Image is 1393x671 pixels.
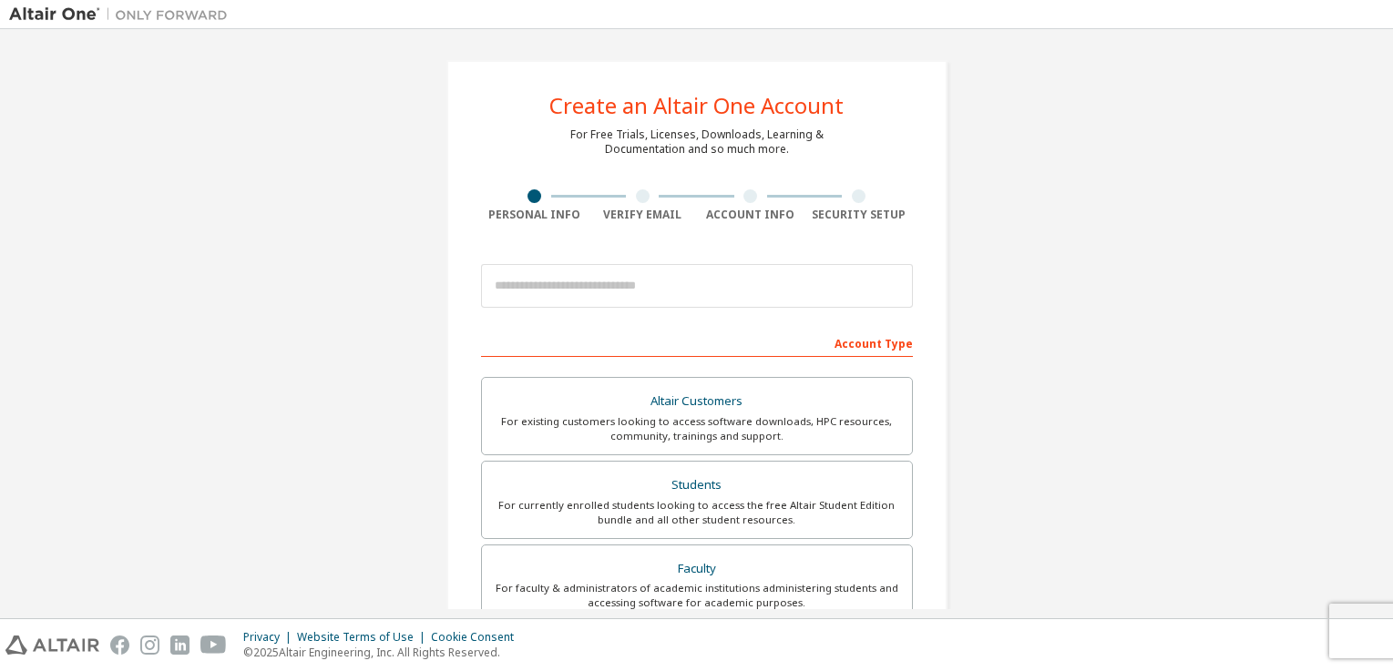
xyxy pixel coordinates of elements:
div: For existing customers looking to access software downloads, HPC resources, community, trainings ... [493,414,901,443]
div: For faculty & administrators of academic institutions administering students and accessing softwa... [493,581,901,610]
img: altair_logo.svg [5,635,99,655]
img: linkedin.svg [170,635,189,655]
div: Altair Customers [493,389,901,414]
div: Verify Email [589,208,697,222]
div: Privacy [243,630,297,645]
img: facebook.svg [110,635,129,655]
div: For currently enrolled students looking to access the free Altair Student Edition bundle and all ... [493,498,901,527]
img: youtube.svg [200,635,227,655]
div: Personal Info [481,208,589,222]
div: Security Setup [804,208,913,222]
img: instagram.svg [140,635,159,655]
div: Website Terms of Use [297,630,431,645]
div: Create an Altair One Account [549,95,844,117]
div: Account Info [697,208,805,222]
img: Altair One [9,5,237,24]
div: Students [493,473,901,498]
div: Cookie Consent [431,630,525,645]
div: Faculty [493,556,901,582]
div: Account Type [481,328,913,357]
div: For Free Trials, Licenses, Downloads, Learning & Documentation and so much more. [570,127,824,157]
p: © 2025 Altair Engineering, Inc. All Rights Reserved. [243,645,525,660]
